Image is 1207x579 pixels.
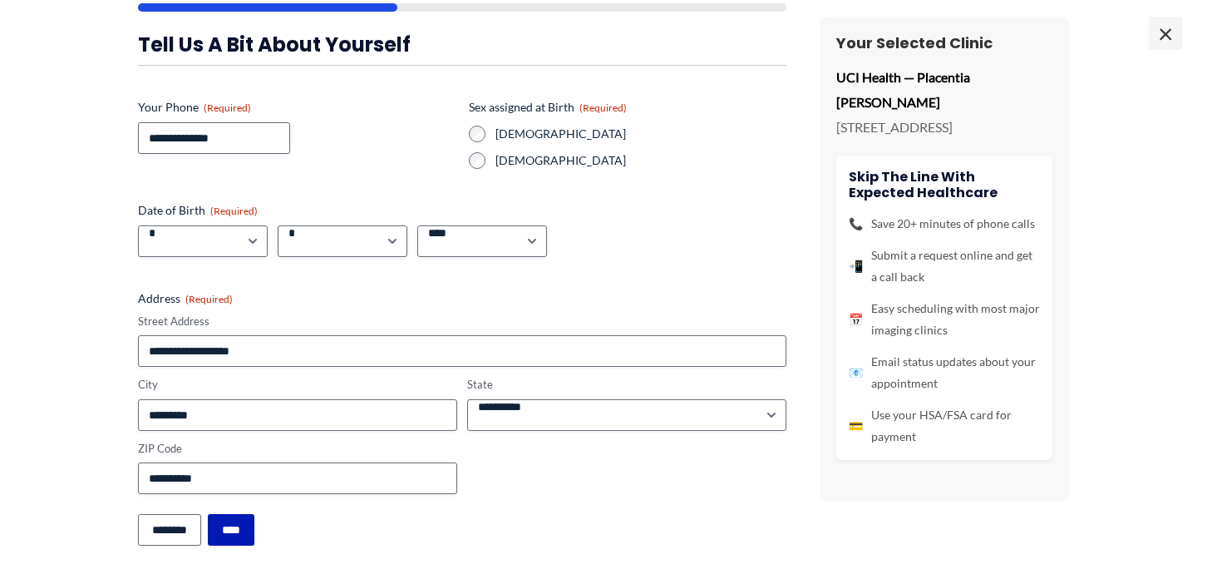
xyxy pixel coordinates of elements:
[579,101,627,114] span: (Required)
[469,99,627,116] legend: Sex assigned at Birth
[138,314,786,329] label: Street Address
[849,404,1040,448] li: Use your HSA/FSA card for payment
[836,115,1052,140] p: [STREET_ADDRESS]
[849,245,1040,288] li: Submit a request online and get a call back
[836,33,1052,52] h3: Your Selected Clinic
[849,213,1040,235] li: Save 20+ minutes of phone calls
[849,213,863,235] span: 📞
[138,202,258,219] legend: Date of Birth
[849,255,863,277] span: 📲
[1149,17,1182,50] span: ×
[849,169,1040,200] h4: Skip the line with Expected Healthcare
[495,126,786,142] label: [DEMOGRAPHIC_DATA]
[138,290,233,307] legend: Address
[185,293,233,305] span: (Required)
[849,309,863,330] span: 📅
[138,377,457,393] label: City
[849,298,1040,341] li: Easy scheduling with most major imaging clinics
[849,362,863,384] span: 📧
[849,415,863,437] span: 💳
[138,441,457,457] label: ZIP Code
[138,99,456,116] label: Your Phone
[138,32,786,57] h3: Tell us a bit about yourself
[467,377,786,393] label: State
[495,152,786,169] label: [DEMOGRAPHIC_DATA]
[849,351,1040,394] li: Email status updates about your appointment
[204,101,251,114] span: (Required)
[210,205,258,217] span: (Required)
[836,65,1052,114] p: UCI Health — Placentia [PERSON_NAME]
